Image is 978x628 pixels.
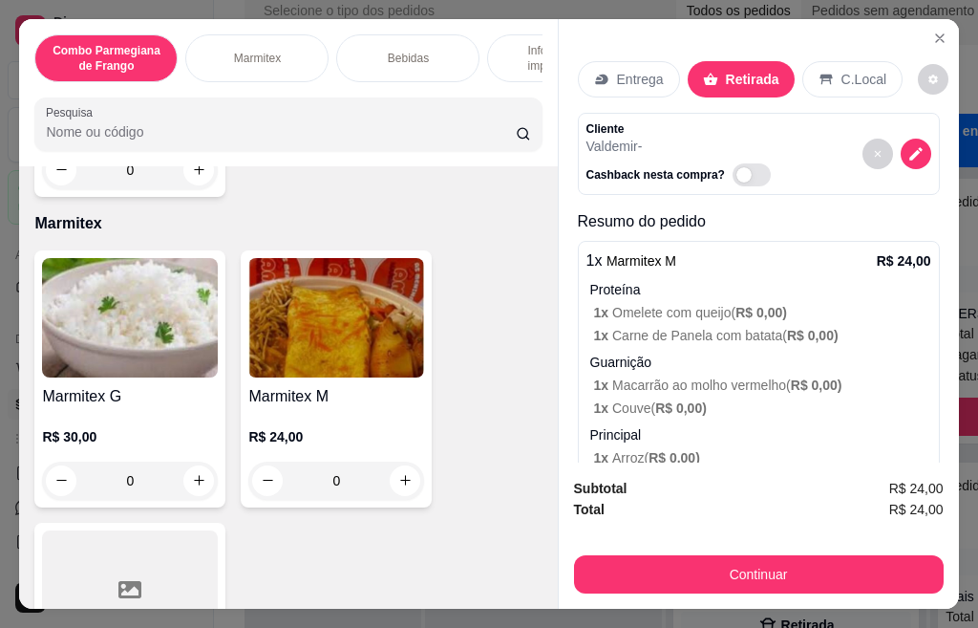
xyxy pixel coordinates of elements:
[42,258,218,378] img: product-image
[51,43,161,74] p: Combo Parmegiana de Frango
[594,399,931,418] p: Couve (
[655,401,707,416] span: R$ 0,00 )
[918,64,948,95] button: decrease-product-quantity
[648,450,700,466] span: R$ 0,00 )
[726,70,779,89] p: Retirada
[578,210,940,233] p: Resumo do pedido
[925,23,955,54] button: Close
[46,122,516,141] input: Pesquisa
[590,353,931,372] p: Guarnição
[594,326,931,345] p: Carne de Panela com batata (
[594,450,612,466] span: 1 x
[388,51,429,66] p: Bebidas
[248,258,424,378] img: product-image
[594,305,612,320] span: 1 x
[791,378,842,393] span: R$ 0,00 )
[733,163,778,186] label: Automatic updates
[594,328,612,343] span: 1 x
[586,167,725,183] p: Cashback nesta compra?
[594,378,612,393] span: 1 x
[574,502,605,517] strong: Total
[586,121,778,137] p: Cliente
[889,478,944,499] span: R$ 24,00
[590,425,931,444] p: Principal
[574,555,944,594] button: Continuar
[586,137,778,156] p: Valdemir -
[34,212,542,235] p: Marmitex
[248,427,424,446] p: R$ 24,00
[594,376,931,395] p: Macarrão ao molho vermelho (
[574,481,627,496] strong: Subtotal
[594,401,612,416] span: 1 x
[862,139,893,169] button: decrease-product-quantity
[901,139,931,169] button: decrease-product-quantity
[42,427,218,446] p: R$ 30,00
[889,499,944,520] span: R$ 24,00
[594,303,931,322] p: Omelete com queijo (
[787,328,839,343] span: R$ 0,00 )
[248,385,424,408] h4: Marmitex M
[586,249,676,272] p: 1 x
[234,51,281,66] p: Marmitex
[594,448,931,467] p: Arroz (
[735,305,787,320] span: R$ 0,00 )
[841,70,886,89] p: C.Local
[46,104,99,120] label: Pesquisa
[877,251,931,271] p: R$ 24,00
[590,280,931,299] p: Proteína
[42,385,218,408] h4: Marmitex G
[617,70,664,89] p: Entrega
[606,253,676,269] span: Marmitex M
[503,43,614,74] p: Informações importantes!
